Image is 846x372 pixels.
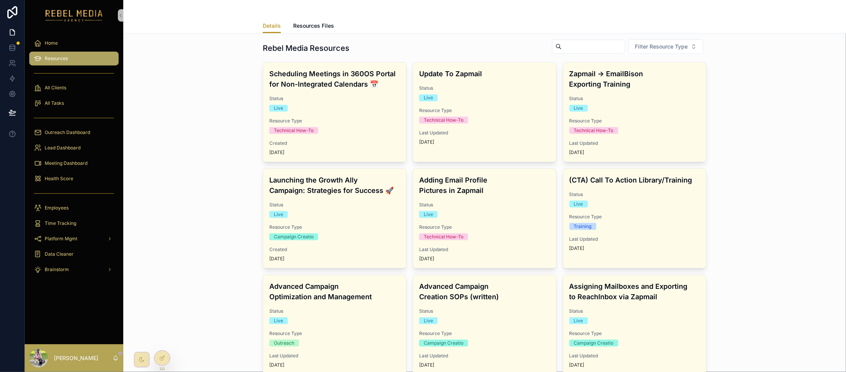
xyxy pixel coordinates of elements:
span: Last Updated [569,140,700,146]
p: [PERSON_NAME] [54,354,98,362]
a: Home [29,36,119,50]
span: Status [269,308,400,314]
h4: Assigning Mailboxes and Exporting to ReachInbox via Zapmail [569,281,700,302]
span: Details [263,22,281,30]
img: App logo [45,9,103,22]
p: [DATE] [569,362,584,368]
a: Resources Files [293,19,334,34]
span: Platform Mgmt [45,236,77,242]
span: Brainstorm [45,266,69,273]
span: Status [569,191,700,198]
a: Details [263,19,281,34]
span: Resource Type [569,330,700,337]
span: Resource Type [569,118,700,124]
button: Select Button [628,39,703,54]
h4: Advanced Campaign Creation SOPs (written) [419,281,550,302]
a: Launching the Growth Ally Campaign: Strategies for Success 🚀StatusLiveResource TypeCampaign Creat... [263,168,406,268]
h1: Rebel Media Resources [263,43,349,54]
span: Time Tracking [45,220,76,226]
div: Live [574,201,583,208]
div: Live [424,317,433,324]
h4: Advanced Campaign Optimization and Management [269,281,400,302]
p: [DATE] [569,149,584,156]
span: Status [269,202,400,208]
span: Last Updated [419,246,550,253]
span: Resource Type [419,224,550,230]
a: All Tasks [29,96,119,110]
span: Created [269,246,400,253]
span: Status [419,308,550,314]
div: scrollable content [25,31,123,287]
span: Resource Type [269,118,400,124]
span: Last Updated [569,236,700,242]
p: [DATE] [569,245,584,251]
span: Resources [45,55,68,62]
a: Meeting Dashboard [29,156,119,170]
a: (CTA) Call To Action Library/TrainingStatusLiveResource TypeTrainingLast Updated[DATE] [563,168,707,268]
div: Live [274,211,283,218]
span: Resource Type [269,330,400,337]
p: [DATE] [419,256,434,262]
p: [DATE] [419,362,434,368]
span: Status [569,308,700,314]
a: Outreach Dashboard [29,126,119,139]
span: Status [419,85,550,91]
h4: Scheduling Meetings in 360OS Portal for Non-Integrated Calendars 📅 [269,69,400,89]
p: [DATE] [419,139,434,145]
span: Resource Type [419,330,550,337]
div: Live [424,94,433,101]
a: Update To ZapmailStatusLiveResource TypeTechnical How-ToLast Updated[DATE] [413,62,556,162]
h4: (CTA) Call To Action Library/Training [569,175,700,185]
h4: Launching the Growth Ally Campaign: Strategies for Success 🚀 [269,175,400,196]
a: Data Cleaner [29,247,119,261]
span: Last Updated [269,353,400,359]
div: Campaign Creatio [574,340,614,347]
span: Status [569,96,700,102]
div: Training [574,223,592,230]
a: Brainstorm [29,263,119,276]
span: Last Updated [419,353,550,359]
span: Health Score [45,176,73,182]
span: Last Updated [419,130,550,136]
div: Technical How-To [574,127,614,134]
span: All Clients [45,85,66,91]
a: Adding Email Profile Pictures in ZapmailStatusLiveResource TypeTechnical How-ToLast Updated[DATE] [413,168,556,268]
h4: Adding Email Profile Pictures in Zapmail [419,175,550,196]
div: Technical How-To [274,127,314,134]
div: Live [274,317,283,324]
span: Data Cleaner [45,251,74,257]
p: [DATE] [269,362,284,368]
span: Created [269,140,400,146]
span: Resources Files [293,22,334,30]
div: Live [274,105,283,112]
span: Status [419,202,550,208]
a: Zapmail -> EmailBison Exporting TrainingStatusLiveResource TypeTechnical How-ToLast Updated[DATE] [563,62,707,162]
a: Scheduling Meetings in 360OS Portal for Non-Integrated Calendars 📅StatusLiveResource TypeTechnica... [263,62,406,162]
span: Filter Resource Type [635,43,688,50]
a: Employees [29,201,119,215]
span: Status [269,96,400,102]
div: Technical How-To [424,233,463,240]
a: Lead Dashboard [29,141,119,155]
a: All Clients [29,81,119,95]
span: Resource Type [269,224,400,230]
span: All Tasks [45,100,64,106]
div: Live [574,105,583,112]
div: Outreach [274,340,294,347]
h4: Update To Zapmail [419,69,550,79]
p: [DATE] [269,256,284,262]
a: Resources [29,52,119,65]
div: Campaign Creatio [424,340,463,347]
div: Technical How-To [424,117,463,124]
a: Health Score [29,172,119,186]
span: Resource Type [569,214,700,220]
span: Outreach Dashboard [45,129,90,136]
div: Campaign Creatio [274,233,314,240]
div: Live [424,211,433,218]
span: Last Updated [569,353,700,359]
span: Resource Type [419,107,550,114]
p: [DATE] [269,149,284,156]
div: Live [574,317,583,324]
span: Employees [45,205,69,211]
span: Lead Dashboard [45,145,81,151]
